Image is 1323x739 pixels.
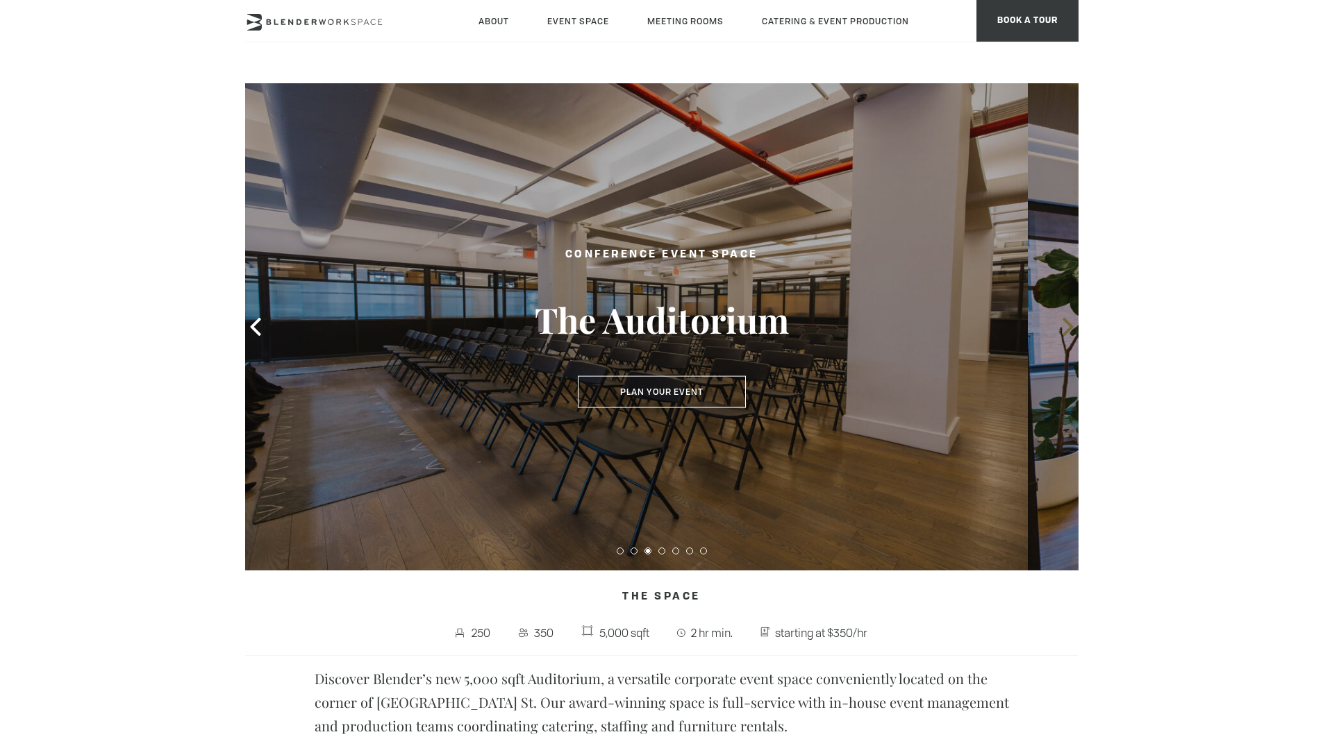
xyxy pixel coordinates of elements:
span: 350 [531,622,557,644]
h3: The Auditorium [502,298,822,341]
iframe: Chat Widget [1254,672,1323,739]
span: starting at $350/hr [772,622,871,644]
span: 250 [469,622,494,644]
p: Discover Blender’s new 5,000 sqft Auditorium, a versatile corporate event space conveniently loca... [315,667,1009,738]
h4: The Space [245,584,1079,611]
span: 5,000 sqft [596,622,653,644]
h2: Conference Event Space [502,246,822,264]
span: 2 hr min. [688,622,736,644]
button: Plan Your Event [578,376,746,408]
